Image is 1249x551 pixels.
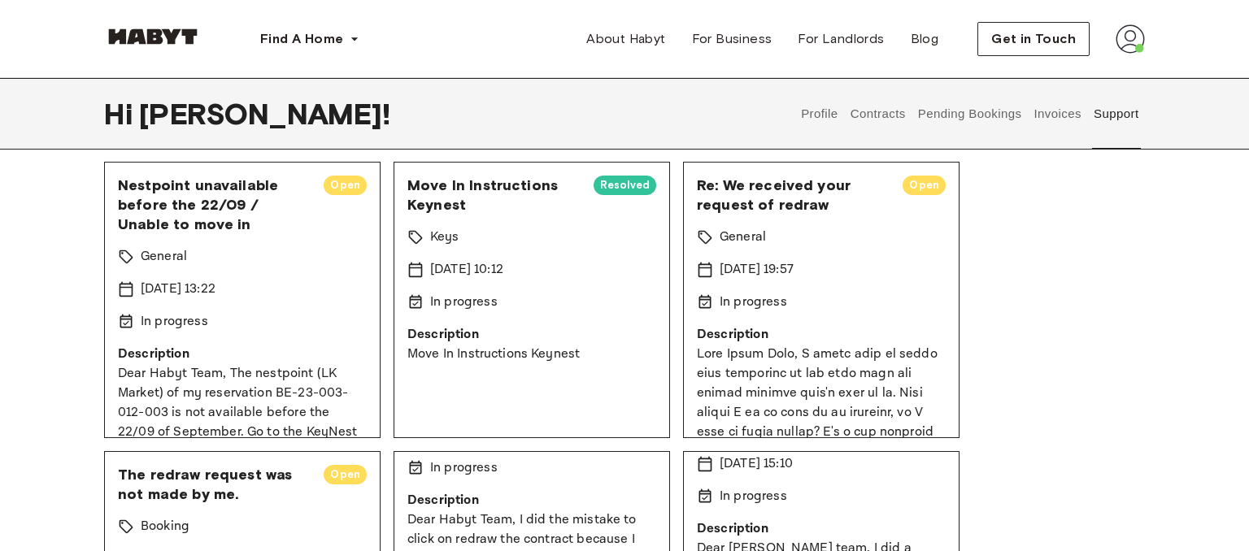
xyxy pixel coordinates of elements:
span: Open [903,177,946,193]
button: Find A Home [247,23,372,55]
span: Open [324,177,367,193]
span: For Landlords [798,29,884,49]
p: Move In Instructions Keynest [407,345,656,364]
button: Get in Touch [977,22,1090,56]
p: [DATE] 15:10 [720,454,793,474]
span: The redraw request was not made by me. [118,465,311,504]
p: Description [118,345,367,364]
span: Re: We received your request of redraw [697,176,890,215]
p: Description [697,325,946,345]
p: [DATE] 10:12 [430,260,503,280]
p: In progress [141,312,208,332]
p: [DATE] 19:57 [720,260,794,280]
button: Profile [799,78,841,150]
a: For Business [679,23,786,55]
p: In progress [430,293,498,312]
p: Description [697,519,946,539]
span: [PERSON_NAME] ! [139,97,390,131]
span: About Habyt [586,29,665,49]
a: Blog [898,23,952,55]
img: avatar [1116,24,1145,54]
button: Invoices [1032,78,1083,150]
a: For Landlords [785,23,897,55]
p: Booking [141,517,189,536]
p: In progress [720,487,787,506]
span: Nestpoint unavailable before the 22/09 / Unable to move in [118,176,311,234]
button: Contracts [848,78,907,150]
span: Find A Home [260,29,343,49]
p: In progress [720,293,787,312]
span: Move In Instructions Keynest [407,176,581,215]
span: Hi [104,97,139,131]
button: Pending Bookings [916,78,1024,150]
span: For Business [692,29,772,49]
p: Description [407,491,656,510]
span: Blog [911,29,939,49]
p: General [141,247,187,267]
p: Keys [430,228,459,247]
span: Get in Touch [991,29,1076,49]
button: Support [1091,78,1141,150]
p: Description [407,325,656,345]
img: Habyt [104,28,202,45]
p: General [720,228,766,247]
p: In progress [430,458,498,478]
span: Resolved [594,177,656,193]
div: user profile tabs [795,78,1145,150]
a: About Habyt [573,23,678,55]
p: [DATE] 13:22 [141,280,215,299]
span: Open [324,466,367,483]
